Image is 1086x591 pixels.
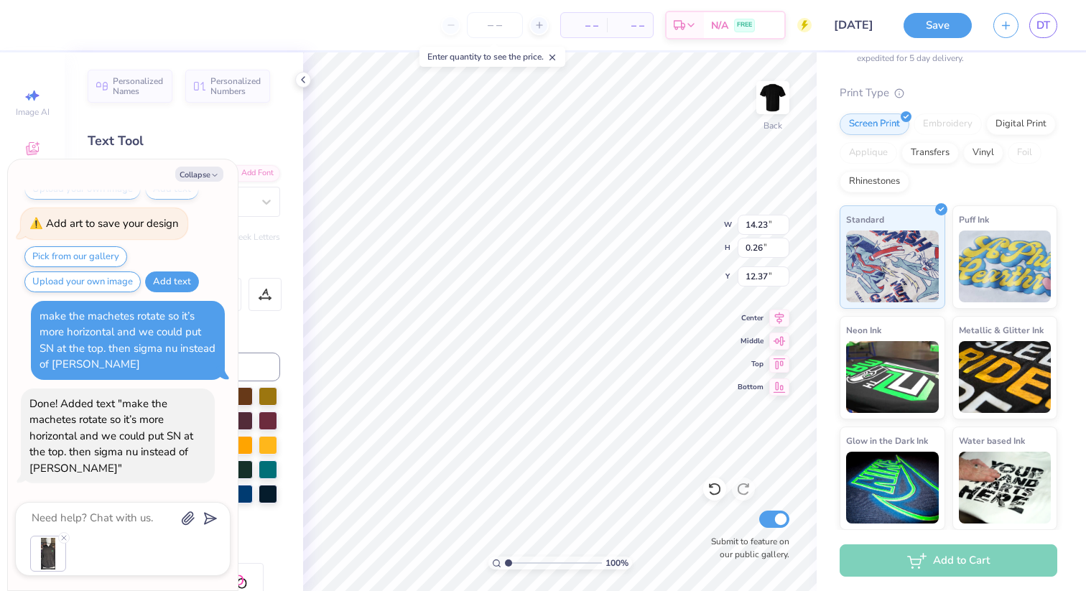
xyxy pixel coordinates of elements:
[223,165,280,182] div: Add Font
[46,216,179,231] div: Add art to save your design
[88,131,280,151] div: Text Tool
[738,359,764,369] span: Top
[959,341,1052,413] img: Metallic & Glitter Ink
[16,106,50,118] span: Image AI
[570,18,598,33] span: – –
[963,142,1003,164] div: Vinyl
[145,179,199,200] button: Add text
[703,535,789,561] label: Submit to feature on our public gallery.
[32,538,64,569] img: image.jpeg
[846,231,939,302] img: Standard
[616,18,644,33] span: – –
[914,113,982,135] div: Embroidery
[467,12,523,38] input: – –
[1029,13,1057,38] a: DT
[738,336,764,346] span: Middle
[846,212,884,227] span: Standard
[145,271,199,292] button: Add text
[959,452,1052,523] img: Water based Ink
[29,396,193,475] div: Done! Added text "make the machetes rotate so it’s more horizontal and we could put SN at the top...
[904,13,972,38] button: Save
[175,167,223,182] button: Collapse
[24,246,127,267] button: Pick from our gallery
[840,142,897,164] div: Applique
[113,76,164,96] span: Personalized Names
[764,119,782,132] div: Back
[1036,17,1050,34] span: DT
[846,322,881,338] span: Neon Ink
[846,452,939,523] img: Glow in the Dark Ink
[24,179,141,200] button: Upload your own image
[840,85,1057,101] div: Print Type
[738,313,764,323] span: Center
[419,47,565,67] div: Enter quantity to see the price.
[605,557,628,569] span: 100 %
[959,322,1044,338] span: Metallic & Glitter Ink
[738,382,764,392] span: Bottom
[24,271,141,292] button: Upload your own image
[711,18,728,33] span: N/A
[840,171,909,192] div: Rhinestones
[840,113,909,135] div: Screen Print
[959,212,989,227] span: Puff Ink
[959,433,1025,448] span: Water based Ink
[758,83,787,112] img: Back
[737,20,752,30] span: FREE
[822,11,893,39] input: Untitled Design
[40,309,215,372] div: make the machetes rotate so it’s more horizontal and we could put SN at the top. then sigma nu in...
[210,76,261,96] span: Personalized Numbers
[846,433,928,448] span: Glow in the Dark Ink
[901,142,959,164] div: Transfers
[986,113,1056,135] div: Digital Print
[846,341,939,413] img: Neon Ink
[1008,142,1041,164] div: Foil
[959,231,1052,302] img: Puff Ink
